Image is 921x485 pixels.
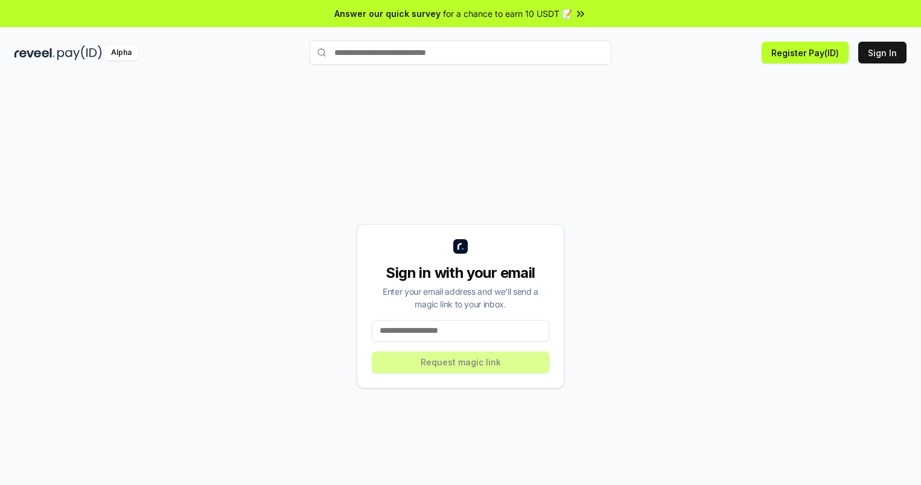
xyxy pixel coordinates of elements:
img: reveel_dark [14,45,55,60]
span: for a chance to earn 10 USDT 📝 [443,7,572,20]
div: Enter your email address and we’ll send a magic link to your inbox. [372,285,549,310]
button: Sign In [858,42,907,63]
span: Answer our quick survey [334,7,441,20]
button: Register Pay(ID) [762,42,849,63]
img: logo_small [453,239,468,254]
div: Alpha [104,45,138,60]
div: Sign in with your email [372,263,549,283]
img: pay_id [57,45,102,60]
